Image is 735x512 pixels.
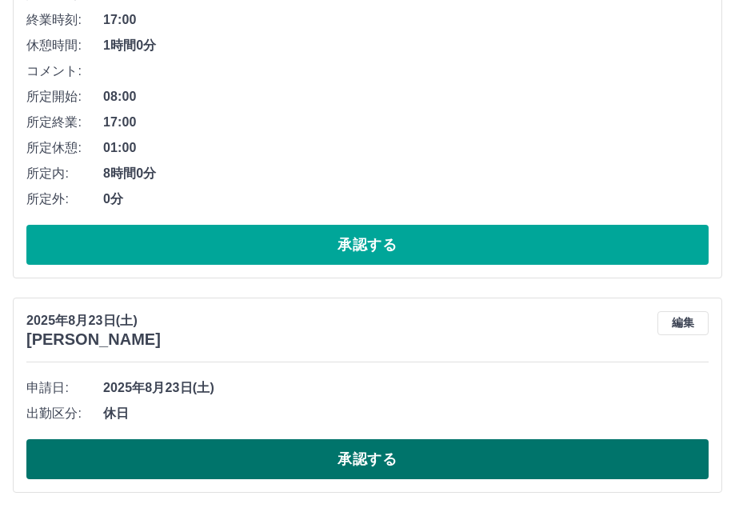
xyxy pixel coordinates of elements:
span: 17:00 [103,10,709,30]
span: 08:00 [103,87,709,106]
span: 0分 [103,190,709,209]
span: 申請日: [26,378,103,398]
span: 休日 [103,404,709,423]
button: 承認する [26,225,709,265]
span: 01:00 [103,138,709,158]
span: 出勤区分: [26,404,103,423]
span: 所定休憩: [26,138,103,158]
button: 編集 [657,311,709,335]
button: 承認する [26,439,709,479]
h3: [PERSON_NAME] [26,330,161,349]
span: コメント: [26,62,103,81]
span: 所定開始: [26,87,103,106]
span: 所定終業: [26,113,103,132]
span: 終業時刻: [26,10,103,30]
span: 所定外: [26,190,103,209]
p: 2025年8月23日(土) [26,311,161,330]
span: 17:00 [103,113,709,132]
span: 2025年8月23日(土) [103,378,709,398]
span: 8時間0分 [103,164,709,183]
span: 所定内: [26,164,103,183]
span: 休憩時間: [26,36,103,55]
span: 1時間0分 [103,36,709,55]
